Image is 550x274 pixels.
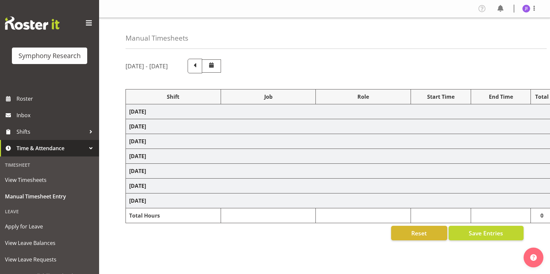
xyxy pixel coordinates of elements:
span: View Leave Requests [5,255,94,264]
img: jonathan-isidoro5583.jpg [522,5,530,13]
a: View Leave Requests [2,251,97,268]
span: View Timesheets [5,175,94,185]
img: help-xxl-2.png [530,254,537,261]
span: Manual Timesheet Entry [5,191,94,201]
span: Shifts [17,127,86,137]
div: Leave [2,205,97,218]
a: View Timesheets [2,172,97,188]
div: Start Time [414,93,467,101]
button: Reset [391,226,447,240]
div: Timesheet [2,158,97,172]
div: Job [224,93,312,101]
span: Reset [411,229,427,237]
div: Total [534,93,549,101]
button: Save Entries [449,226,524,240]
h5: [DATE] - [DATE] [126,62,168,70]
span: Time & Attendance [17,143,86,153]
span: View Leave Balances [5,238,94,248]
a: View Leave Balances [2,235,97,251]
span: Apply for Leave [5,222,94,231]
img: Rosterit website logo [5,17,59,30]
div: Shift [129,93,217,101]
h4: Manual Timesheets [126,34,188,42]
a: Manual Timesheet Entry [2,188,97,205]
span: Inbox [17,110,96,120]
a: Apply for Leave [2,218,97,235]
div: Symphony Research [18,51,81,61]
span: Save Entries [469,229,503,237]
span: Roster [17,94,96,104]
div: End Time [474,93,528,101]
td: Total Hours [126,208,221,223]
div: Role [319,93,407,101]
